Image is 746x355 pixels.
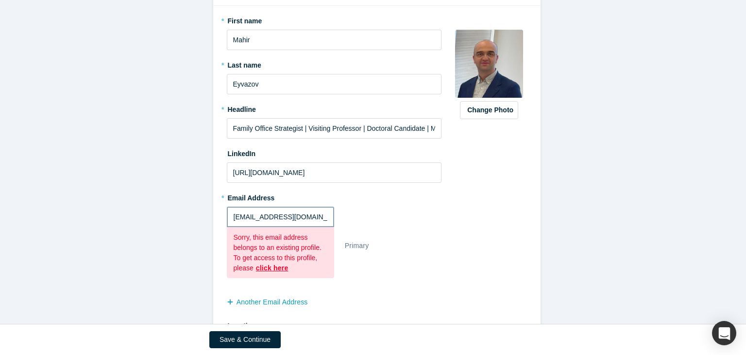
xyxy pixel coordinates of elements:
img: Profile user default [455,30,523,98]
button: Save & Continue [209,331,281,348]
input: Partner, CEO [227,118,442,139]
label: First name [227,13,442,26]
button: Change Photo [460,101,518,119]
button: another Email Address [227,294,318,311]
label: LinkedIn [227,145,256,159]
label: Location [227,318,442,331]
label: Headline [227,101,442,115]
label: Email Address [227,190,275,203]
div: Primary [344,237,370,254]
label: Last name [227,57,442,71]
div: Sorry, this email address belongs to an existing profile. To get access to this profile, please [234,232,327,273]
a: click here [256,264,288,272]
